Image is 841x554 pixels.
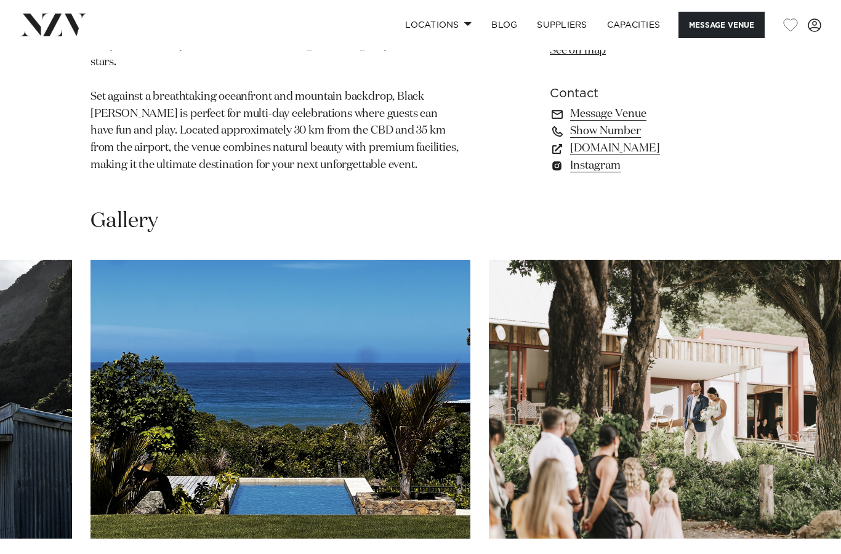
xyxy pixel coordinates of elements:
a: Instagram [550,157,750,174]
swiper-slide: 28 / 29 [91,260,470,539]
a: Message Venue [550,105,750,122]
h6: Contact [550,84,750,103]
a: Show Number [550,122,750,140]
a: BLOG [481,12,527,38]
h2: Gallery [91,207,158,235]
button: Message Venue [678,12,765,38]
a: Capacities [597,12,670,38]
a: See on map [550,45,606,56]
img: nzv-logo.png [20,14,87,36]
a: Locations [395,12,481,38]
a: [DOMAIN_NAME] [550,140,750,157]
a: SUPPLIERS [527,12,597,38]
